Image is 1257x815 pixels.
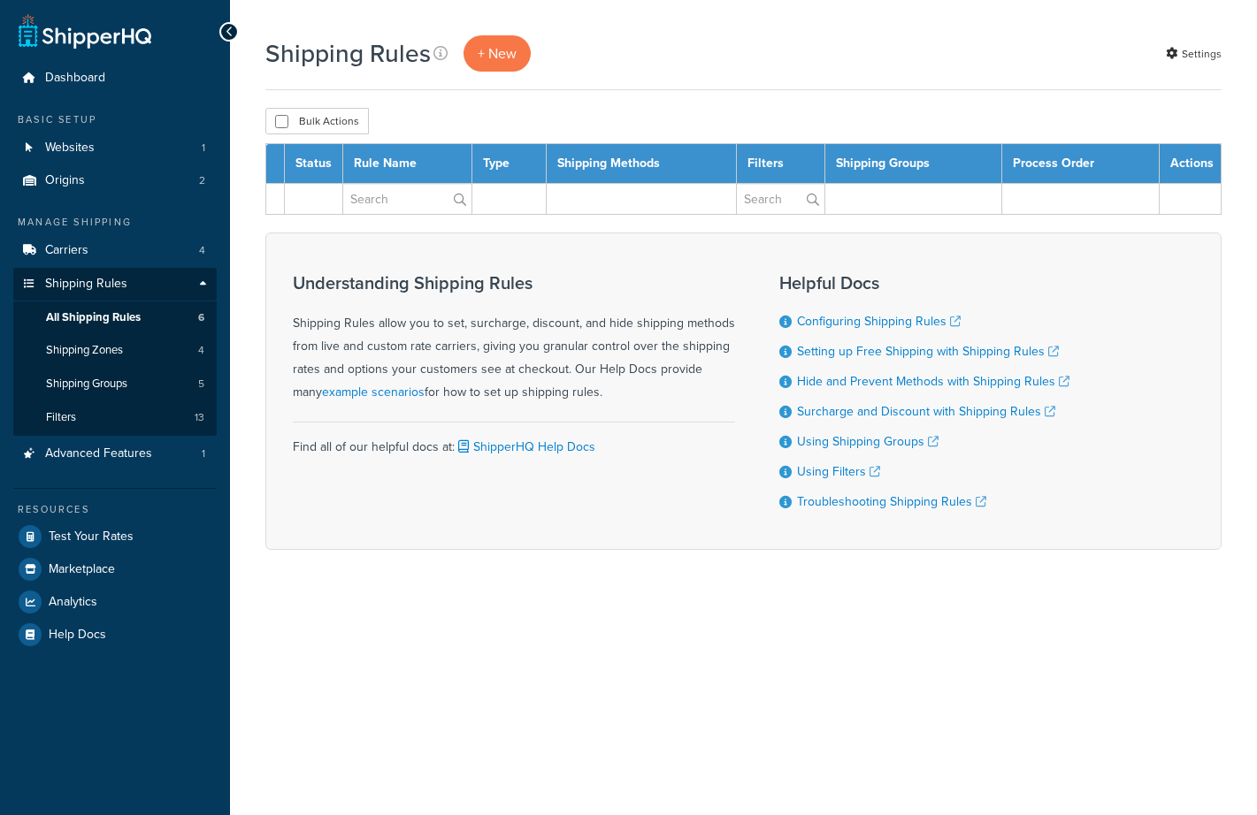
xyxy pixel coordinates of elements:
[19,13,151,49] a: ShipperHQ Home
[202,141,205,156] span: 1
[13,234,217,267] li: Carriers
[797,402,1055,421] a: Surcharge and Discount with Shipping Rules
[13,401,217,434] a: Filters 13
[13,62,217,95] a: Dashboard
[1160,144,1222,184] th: Actions
[13,586,217,618] a: Analytics
[737,184,825,214] input: Search
[13,368,217,400] li: Shipping Groups
[13,438,217,470] a: Advanced Features 1
[13,334,217,367] a: Shipping Zones 4
[198,310,204,325] span: 6
[285,144,343,184] th: Status
[45,141,95,156] span: Websites
[736,144,825,184] th: Filters
[455,438,595,456] a: ShipperHQ Help Docs
[343,184,471,214] input: Search
[797,432,939,451] a: Using Shipping Groups
[199,173,205,188] span: 2
[13,164,217,197] a: Origins 2
[46,343,123,358] span: Shipping Zones
[825,144,1002,184] th: Shipping Groups
[546,144,736,184] th: Shipping Methods
[13,401,217,434] li: Filters
[13,132,217,164] li: Websites
[797,342,1059,361] a: Setting up Free Shipping with Shipping Rules
[797,492,986,511] a: Troubleshooting Shipping Rules
[13,301,217,334] a: All Shipping Rules 6
[198,343,204,358] span: 4
[13,132,217,164] a: Websites 1
[322,383,425,401] a: example scenarios
[779,273,1069,293] h3: Helpful Docs
[343,144,472,184] th: Rule Name
[45,277,127,292] span: Shipping Rules
[195,410,204,425] span: 13
[45,71,105,86] span: Dashboard
[13,368,217,400] a: Shipping Groups 5
[13,619,217,651] a: Help Docs
[13,553,217,585] a: Marketplace
[45,243,88,258] span: Carriers
[464,35,531,72] a: + New
[13,502,217,517] div: Resources
[202,446,205,461] span: 1
[13,334,217,367] li: Shipping Zones
[265,108,369,134] button: Bulk Actions
[1001,144,1159,184] th: Process Order
[45,446,152,461] span: Advanced Features
[46,310,141,325] span: All Shipping Rules
[13,215,217,230] div: Manage Shipping
[797,462,880,481] a: Using Filters
[1166,42,1222,66] a: Settings
[13,234,217,267] a: Carriers 4
[49,595,97,610] span: Analytics
[13,301,217,334] li: All Shipping Rules
[46,377,127,392] span: Shipping Groups
[797,372,1069,391] a: Hide and Prevent Methods with Shipping Rules
[49,529,134,545] span: Test Your Rates
[293,422,735,459] div: Find all of our helpful docs at:
[45,173,85,188] span: Origins
[13,112,217,127] div: Basic Setup
[13,268,217,301] a: Shipping Rules
[13,268,217,436] li: Shipping Rules
[199,243,205,258] span: 4
[13,164,217,197] li: Origins
[478,43,517,64] span: + New
[797,312,961,331] a: Configuring Shipping Rules
[49,628,106,643] span: Help Docs
[46,410,76,425] span: Filters
[13,521,217,552] a: Test Your Rates
[293,273,735,404] div: Shipping Rules allow you to set, surcharge, discount, and hide shipping methods from live and cus...
[49,562,115,577] span: Marketplace
[265,36,431,71] h1: Shipping Rules
[198,377,204,392] span: 5
[472,144,547,184] th: Type
[13,438,217,470] li: Advanced Features
[293,273,735,293] h3: Understanding Shipping Rules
